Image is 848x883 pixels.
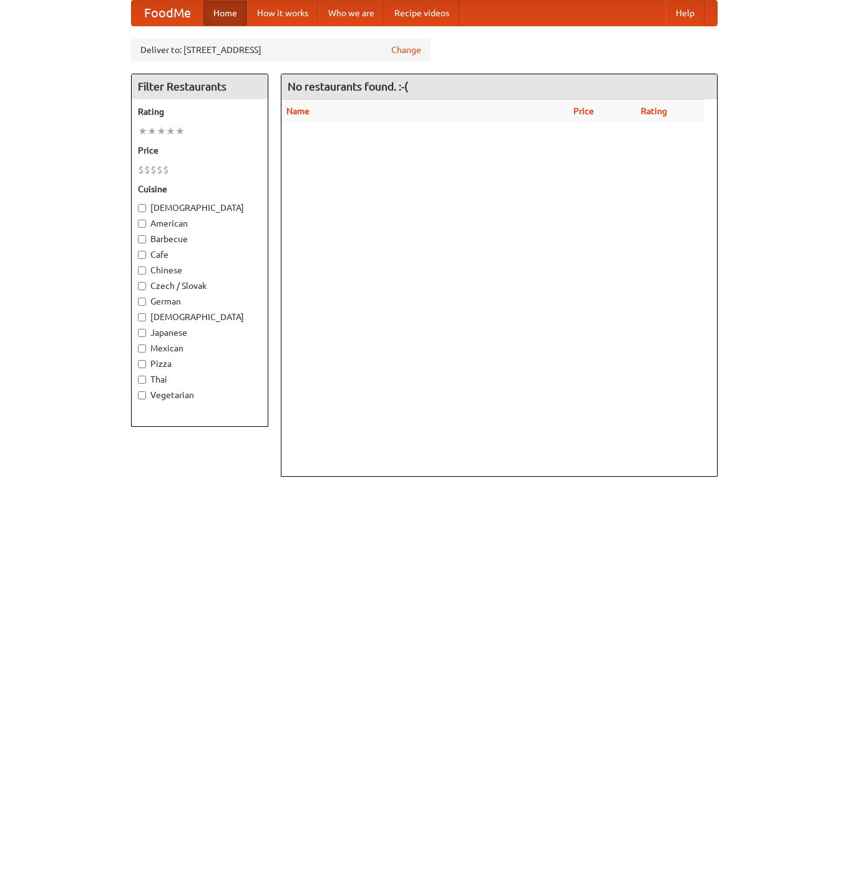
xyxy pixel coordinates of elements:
[138,295,261,308] label: German
[150,163,157,177] li: $
[157,163,163,177] li: $
[138,220,146,228] input: American
[318,1,384,26] a: Who we are
[138,326,261,339] label: Japanese
[247,1,318,26] a: How it works
[138,264,261,276] label: Chinese
[157,124,166,138] li: ★
[138,183,261,195] h5: Cuisine
[138,344,146,353] input: Mexican
[138,329,146,337] input: Japanese
[138,202,261,214] label: [DEMOGRAPHIC_DATA]
[144,163,150,177] li: $
[138,313,146,321] input: [DEMOGRAPHIC_DATA]
[131,39,431,61] div: Deliver to: [STREET_ADDRESS]
[286,106,309,116] a: Name
[384,1,459,26] a: Recipe videos
[147,124,157,138] li: ★
[163,163,169,177] li: $
[175,124,185,138] li: ★
[166,124,175,138] li: ★
[138,311,261,323] label: [DEMOGRAPHIC_DATA]
[132,1,203,26] a: FoodMe
[132,74,268,99] h4: Filter Restaurants
[138,124,147,138] li: ★
[641,106,667,116] a: Rating
[138,342,261,354] label: Mexican
[138,373,261,386] label: Thai
[138,376,146,384] input: Thai
[288,80,408,92] ng-pluralize: No restaurants found. :-(
[138,298,146,306] input: German
[138,163,144,177] li: $
[138,235,146,243] input: Barbecue
[138,105,261,118] h5: Rating
[138,251,146,259] input: Cafe
[203,1,247,26] a: Home
[138,266,146,275] input: Chinese
[138,280,261,292] label: Czech / Slovak
[138,389,261,401] label: Vegetarian
[138,248,261,261] label: Cafe
[573,106,594,116] a: Price
[666,1,704,26] a: Help
[138,360,146,368] input: Pizza
[138,217,261,230] label: American
[138,144,261,157] h5: Price
[138,358,261,370] label: Pizza
[391,44,421,56] a: Change
[138,391,146,399] input: Vegetarian
[138,233,261,245] label: Barbecue
[138,282,146,290] input: Czech / Slovak
[138,204,146,212] input: [DEMOGRAPHIC_DATA]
